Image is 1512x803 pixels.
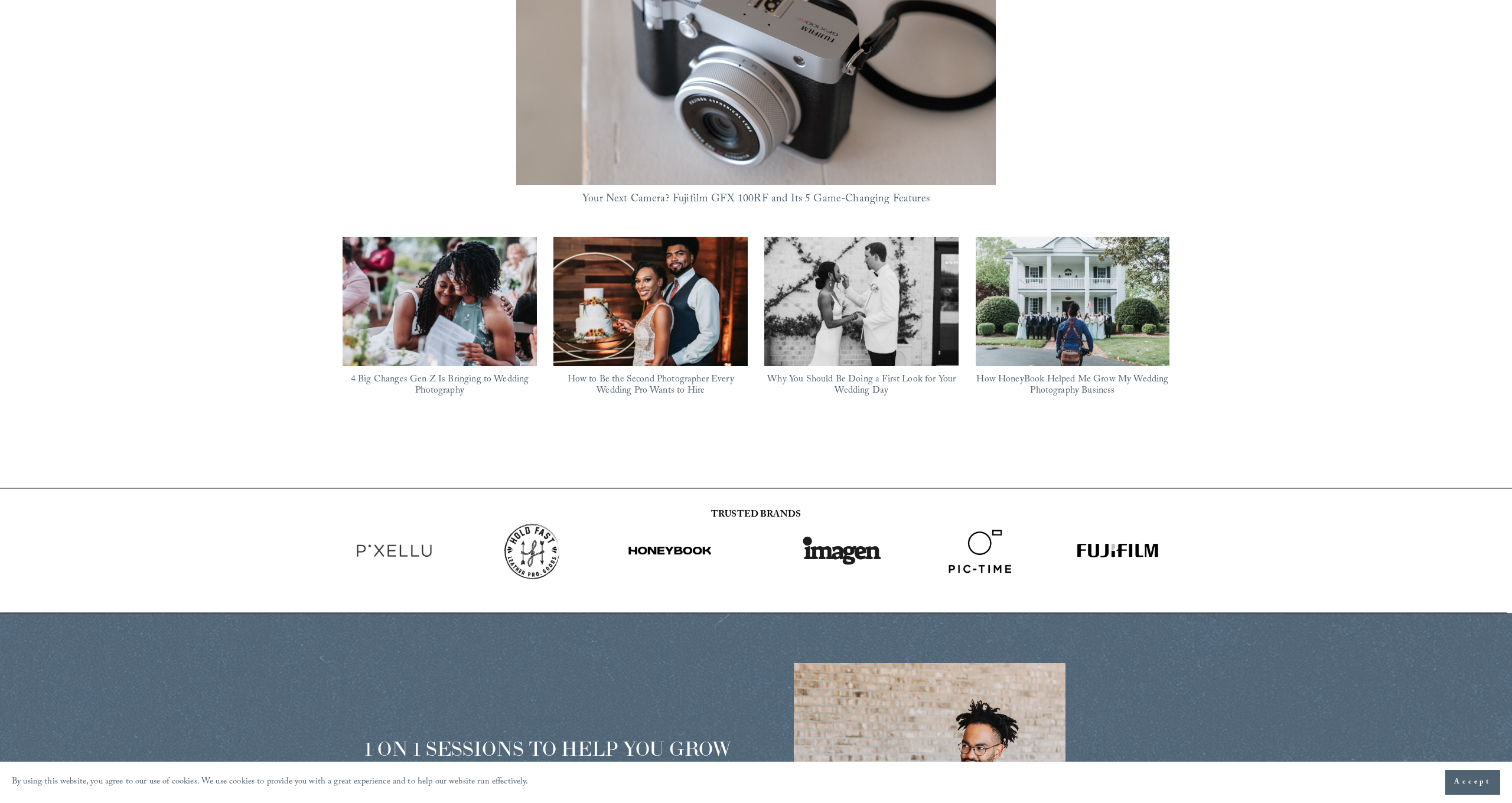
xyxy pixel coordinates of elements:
img: How to Be the Second Photographer Every Wedding Pro Wants to Hire [553,229,748,374]
img: 4 Big Changes Gen Z Is Bringing to Wedding Photography [343,236,537,366]
img: How HoneyBook Helped Me Grow My Wedding Photography Business [976,236,1170,367]
a: How to Be the Second Photographer Every Wedding Pro Wants to Hire [553,237,748,366]
a: 4 Big Changes Gen Z Is Bringing to Wedding Photography [351,372,529,399]
strong: TRUSTED BRANDS [711,507,801,523]
a: Why You Should Be Doing a First Look for Your Wedding Day [767,372,956,399]
img: Why You Should Be Doing a First Look for Your Wedding Day [764,230,959,372]
button: Accept [1445,770,1500,795]
p: MENTORSHIP [481,711,614,730]
a: How HoneyBook Helped Me Grow My Wedding Photography Business [976,372,1168,399]
p: By using this website, you agree to our use of cookies. We use cookies to provide you with a grea... [12,774,529,791]
a: Why You Should Be Doing a First Look for Your Wedding Day [764,237,959,366]
a: How to Be the Second Photographer Every Wedding Pro Wants to Hire [568,372,734,399]
span: Accept [1454,776,1491,788]
span: 1 ON 1 SESSIONS TO HELP YOU GROW AND PROGRESS [364,736,736,787]
a: Your Next Camera? Fujifilm GFX 100RF and Its 5 Game-Changing Features [582,191,930,209]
